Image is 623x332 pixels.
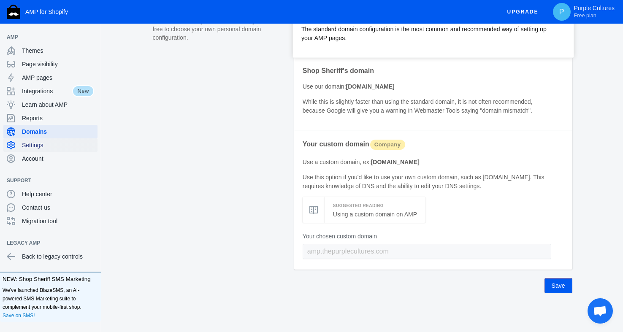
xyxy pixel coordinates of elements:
[303,97,551,115] p: While this is slightly faster than using the standard domain, it is not often recommended, becaus...
[303,66,551,75] h5: Shop Sheriff's domain
[303,231,551,242] label: Your chosen custom domain
[552,282,565,289] span: Save
[86,179,99,182] button: Add a sales channel
[303,244,551,259] input: amp.thepurplecultures.com
[22,141,94,149] span: Settings
[22,100,94,109] span: Learn about AMP
[3,98,98,111] a: Learn about AMP
[25,8,68,15] span: AMP for Shopify
[544,278,572,293] button: Save
[333,201,417,210] h5: Suggested Reading
[301,25,553,43] p: The standard domain configuration is the most common and recommended way of setting up your AMP p...
[22,217,94,225] span: Migration tool
[3,201,98,214] a: Contact us
[3,44,98,57] a: Themes
[500,4,545,20] button: Upgrade
[574,12,596,19] span: Free plan
[371,159,420,165] b: [DOMAIN_NAME]
[333,211,417,218] a: Using a custom domain on AMP
[86,35,99,39] button: Add a sales channel
[22,252,94,261] span: Back to legacy controls
[3,152,98,165] a: Account
[3,311,35,320] a: Save on SMS!
[72,85,94,97] span: New
[3,125,98,138] a: Domains
[22,60,94,68] span: Page visibility
[303,140,369,148] span: Your custom domain
[153,9,283,42] p: AMP pages live on your domain and will have "/a/s" in the URL by default. However, you are free t...
[346,83,395,90] b: [DOMAIN_NAME]
[22,203,94,212] span: Contact us
[22,46,94,55] span: Themes
[3,138,98,152] a: Settings
[7,33,86,41] span: AMP
[7,176,86,185] span: Support
[507,4,538,19] span: Upgrade
[3,71,98,84] a: AMP pages
[3,250,98,263] a: Back to legacy controls
[3,84,98,98] a: IntegrationsNew
[22,127,94,136] span: Domains
[22,190,94,198] span: Help center
[86,241,99,245] button: Add a sales channel
[3,57,98,71] a: Page visibility
[22,114,94,122] span: Reports
[303,158,551,167] p: Use a custom domain, ex:
[22,87,72,95] span: Integrations
[303,173,551,191] p: Use this option if you'd like to use your own custom domain, such as [DOMAIN_NAME]. This requires...
[22,154,94,163] span: Account
[574,5,615,19] p: Purple Cultures
[7,5,20,19] img: Shop Sheriff Logo
[7,239,86,247] span: Legacy AMP
[3,214,98,228] a: Migration tool
[3,111,98,125] a: Reports
[369,139,406,151] span: Company
[303,82,551,91] p: Use our domain:
[22,73,94,82] span: AMP pages
[588,298,613,324] div: Open chat
[558,8,566,16] span: P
